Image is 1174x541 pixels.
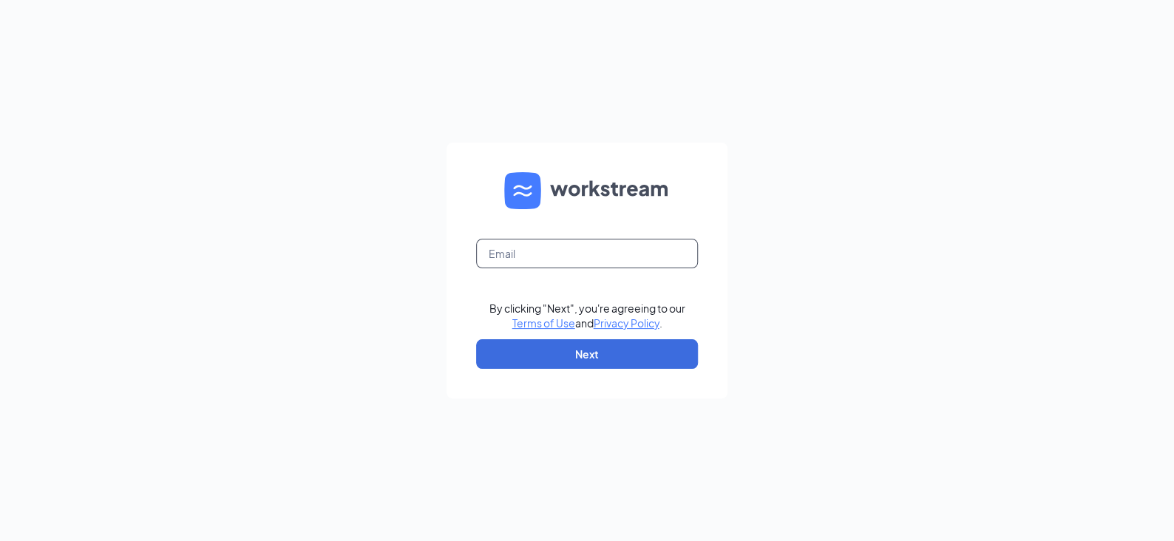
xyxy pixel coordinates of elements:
div: By clicking "Next", you're agreeing to our and . [489,301,685,330]
a: Terms of Use [512,316,575,330]
button: Next [476,339,698,369]
img: WS logo and Workstream text [504,172,670,209]
input: Email [476,239,698,268]
a: Privacy Policy [594,316,659,330]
